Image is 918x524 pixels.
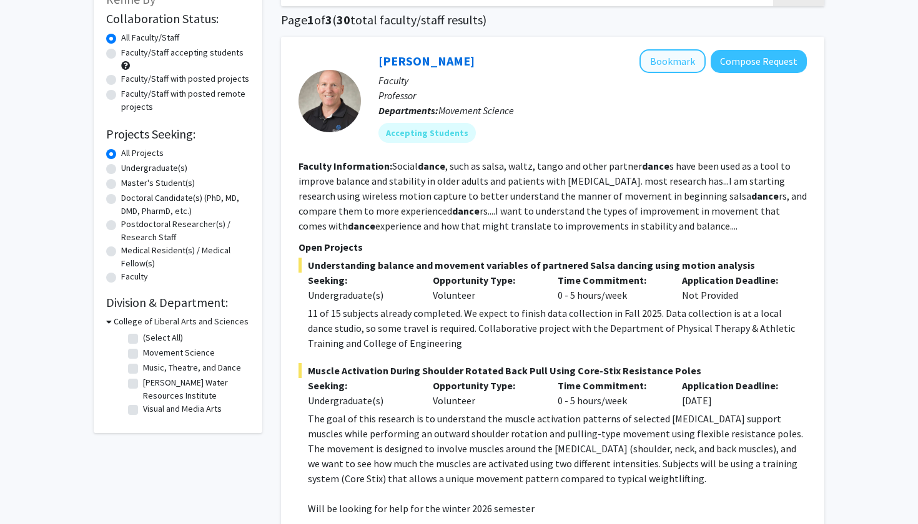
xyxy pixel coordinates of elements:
label: Movement Science [143,346,215,359]
label: All Faculty/Staff [121,31,179,44]
div: Volunteer [423,273,548,303]
h3: College of Liberal Arts and Sciences [114,315,249,328]
p: Open Projects [299,240,807,255]
div: Volunteer [423,378,548,408]
p: Time Commitment: [558,273,664,288]
label: Music, Theatre, and Dance [143,361,241,374]
h2: Projects Seeking: [106,127,250,142]
p: Time Commitment: [558,378,664,393]
div: 0 - 5 hours/week [548,378,673,408]
b: dance [452,205,480,217]
label: Doctoral Candidate(s) (PhD, MD, DMD, PharmD, etc.) [121,192,250,218]
span: Movement Science [438,104,514,117]
b: dance [642,160,669,172]
label: Visual and Media Arts [143,402,222,415]
label: Faculty/Staff with posted projects [121,72,249,85]
p: Application Deadline: [682,273,788,288]
label: Medical Resident(s) / Medical Fellow(s) [121,244,250,270]
label: Faculty/Staff accepting students [121,46,244,59]
h2: Division & Department: [106,295,250,310]
label: [PERSON_NAME] Water Resources Institute [143,376,247,402]
p: The goal of this research is to understand the muscle activation patterns of selected [MEDICAL_DA... [308,411,807,486]
p: Will be looking for help for the winter 2026 semester [308,501,807,516]
label: Faculty/Staff with posted remote projects [121,87,250,114]
b: dance [418,160,445,172]
span: 30 [337,12,350,27]
div: 0 - 5 hours/week [548,273,673,303]
b: Departments: [378,104,438,117]
p: 11 of 15 subjects already completed. We expect to finish data collection in Fall 2025. Data colle... [308,306,807,351]
div: [DATE] [673,378,797,408]
b: Faculty Information: [299,160,392,172]
div: Undergraduate(s) [308,393,414,408]
p: Opportunity Type: [433,378,539,393]
fg-read-more: Social , such as salsa, waltz, tango and other partner s have been used as a tool to improve bala... [299,160,807,232]
span: Understanding balance and movement variables of partnered Salsa dancing using motion analysis [299,258,807,273]
b: dance [348,220,375,232]
span: 3 [325,12,332,27]
p: Application Deadline: [682,378,788,393]
mat-chip: Accepting Students [378,123,476,143]
span: 1 [307,12,314,27]
label: Postdoctoral Researcher(s) / Research Staff [121,218,250,244]
p: Faculty [378,73,807,88]
label: (Select All) [143,331,183,344]
span: Muscle Activation During Shoulder Rotated Back Pull Using Core-Stix Resistance Poles [299,363,807,378]
div: Not Provided [673,273,797,303]
iframe: Chat [9,468,53,515]
button: Compose Request to Steve Glass [711,50,807,73]
label: All Projects [121,147,164,160]
h1: Page of ( total faculty/staff results) [281,12,824,27]
label: Undergraduate(s) [121,162,187,175]
button: Add Steve Glass to Bookmarks [639,49,706,73]
b: dance [751,190,779,202]
p: Seeking: [308,273,414,288]
p: Opportunity Type: [433,273,539,288]
label: Master's Student(s) [121,177,195,190]
h2: Collaboration Status: [106,11,250,26]
div: Undergraduate(s) [308,288,414,303]
a: [PERSON_NAME] [378,53,475,69]
p: Professor [378,88,807,103]
label: Faculty [121,270,148,283]
p: Seeking: [308,378,414,393]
